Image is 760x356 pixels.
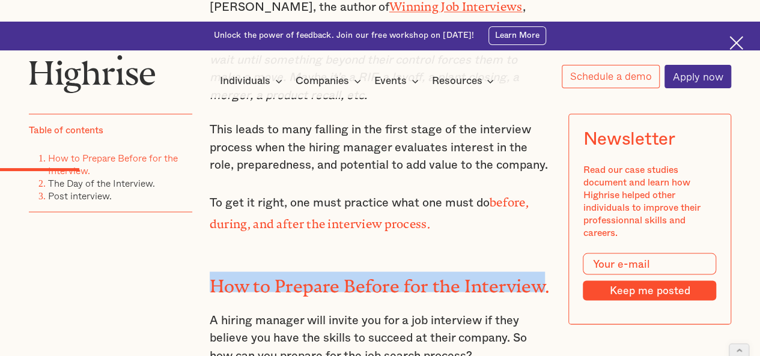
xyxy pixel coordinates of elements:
[488,26,547,45] a: Learn More
[210,195,529,224] strong: before, during, and after the interview process.
[729,36,743,50] img: Cross icon
[48,151,178,178] a: How to Prepare Before for the Interview.
[210,35,519,101] em: Job hunting is such an unpleasant task that most folks wait until something beyond their control ...
[29,124,103,136] div: Table of contents
[210,190,551,233] p: To get it right, one must practice what one must do
[48,176,155,190] a: The Day of the Interview.
[583,253,716,301] form: Modal Form
[562,65,660,88] a: Schedule a demo
[296,74,349,88] div: Companies
[220,74,286,88] div: Individuals
[220,74,270,88] div: Individuals
[29,55,156,93] img: Highrise logo
[296,74,365,88] div: Companies
[214,30,475,41] div: Unlock the power of feedback. Join our free workshop on [DATE]!
[664,65,731,88] a: Apply now
[48,189,112,203] a: Post interview.
[583,128,675,149] div: Newsletter
[431,74,497,88] div: Resources
[583,163,716,239] div: Read our case studies document and learn how Highrise helped other individuals to improve their p...
[583,280,716,300] input: Keep me posted
[374,74,422,88] div: Events
[210,121,551,174] p: This leads to many falling in the first stage of the interview process when the hiring manager ev...
[583,253,716,275] input: Your e-mail
[374,74,407,88] div: Events
[431,74,482,88] div: Resources
[210,271,551,292] h2: How to Prepare Before for the Interview.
